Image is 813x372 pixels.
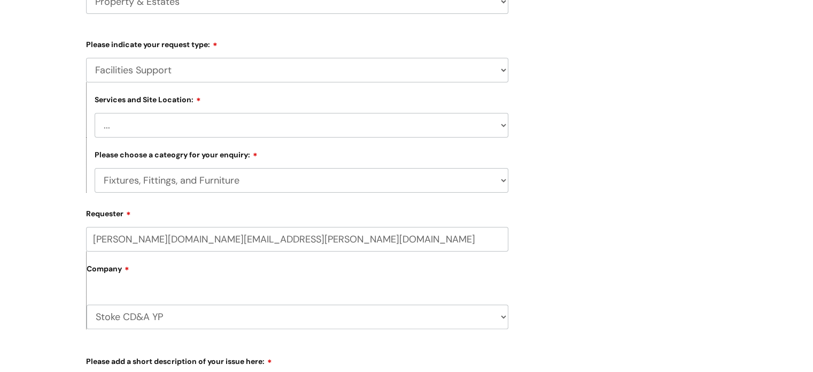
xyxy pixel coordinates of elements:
label: Services and Site Location: [95,94,201,104]
label: Please indicate your request type: [86,36,508,49]
label: Please choose a cateogry for your enquiry: [95,149,258,160]
label: Requester [86,206,508,218]
input: Email [86,227,508,252]
label: Please add a short description of your issue here: [86,353,508,366]
label: Company [87,261,508,285]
